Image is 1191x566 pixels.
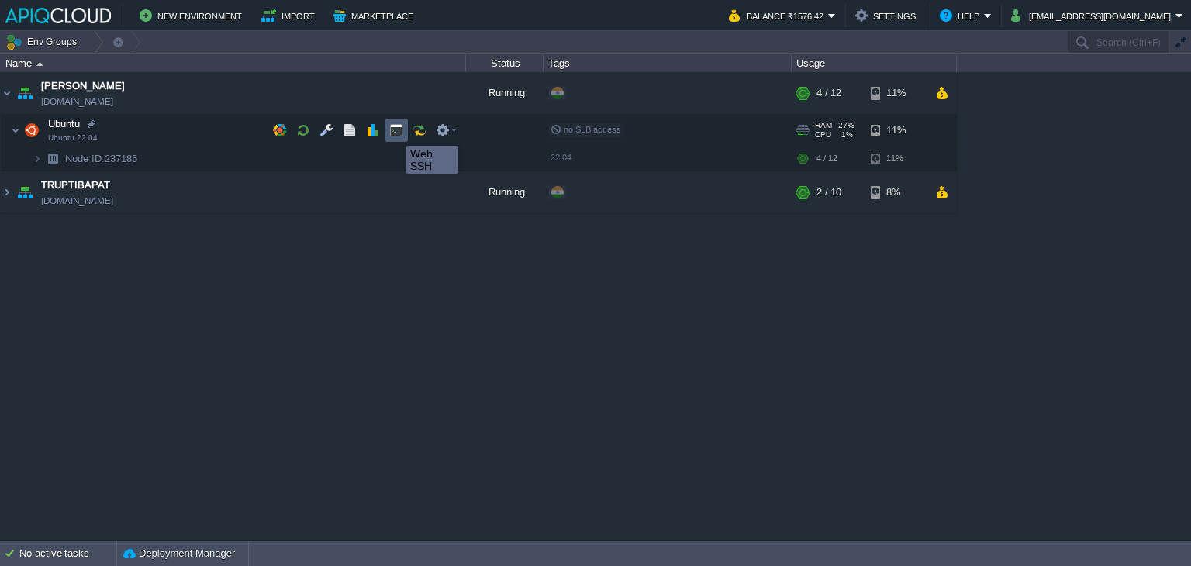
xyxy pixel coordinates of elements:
span: 237185 [64,152,140,165]
img: AMDAwAAAACH5BAEAAAAALAAAAAABAAEAAAICRAEAOw== [1,171,13,213]
a: Node ID:237185 [64,152,140,165]
button: Env Groups [5,31,82,53]
a: TRUPTIBAPAT [41,178,110,193]
span: Node ID: [65,153,105,164]
span: 1% [837,130,853,140]
div: Usage [792,54,956,72]
span: RAM [815,121,832,130]
button: Help [940,6,984,25]
img: AMDAwAAAACH5BAEAAAAALAAAAAABAAEAAAICRAEAOw== [1,72,13,114]
div: Running [466,171,544,213]
img: APIQCloud [5,8,111,23]
button: Deployment Manager [123,546,235,561]
div: 4 / 12 [816,147,837,171]
a: [DOMAIN_NAME] [41,193,113,209]
span: CPU [815,130,831,140]
div: Name [2,54,465,72]
img: AMDAwAAAACH5BAEAAAAALAAAAAABAAEAAAICRAEAOw== [11,115,20,146]
img: AMDAwAAAACH5BAEAAAAALAAAAAABAAEAAAICRAEAOw== [33,147,42,171]
span: Ubuntu [47,117,82,130]
span: Ubuntu 22.04 [48,133,98,143]
div: 8% [871,171,921,213]
div: 4 / 12 [816,72,841,114]
div: 2 / 10 [816,171,841,213]
img: AMDAwAAAACH5BAEAAAAALAAAAAABAAEAAAICRAEAOw== [42,147,64,171]
button: Import [261,6,319,25]
button: New Environment [140,6,247,25]
div: No active tasks [19,541,116,566]
img: AMDAwAAAACH5BAEAAAAALAAAAAABAAEAAAICRAEAOw== [14,171,36,213]
button: Settings [855,6,920,25]
button: Marketplace [333,6,418,25]
div: Status [467,54,543,72]
div: 11% [871,147,921,171]
div: 11% [871,72,921,114]
a: UbuntuUbuntu 22.04 [47,118,82,129]
div: Tags [544,54,791,72]
button: Balance ₹1576.42 [729,6,828,25]
span: no SLB access [551,125,621,134]
div: Web SSH [410,147,454,172]
img: AMDAwAAAACH5BAEAAAAALAAAAAABAAEAAAICRAEAOw== [36,62,43,66]
button: [EMAIL_ADDRESS][DOMAIN_NAME] [1011,6,1175,25]
img: AMDAwAAAACH5BAEAAAAALAAAAAABAAEAAAICRAEAOw== [14,72,36,114]
a: [DOMAIN_NAME] [41,94,113,109]
a: [PERSON_NAME] [41,78,125,94]
span: 22.04 [551,153,571,162]
span: 27% [838,121,854,130]
div: Running [466,72,544,114]
img: AMDAwAAAACH5BAEAAAAALAAAAAABAAEAAAICRAEAOw== [21,115,43,146]
div: 11% [871,115,921,146]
